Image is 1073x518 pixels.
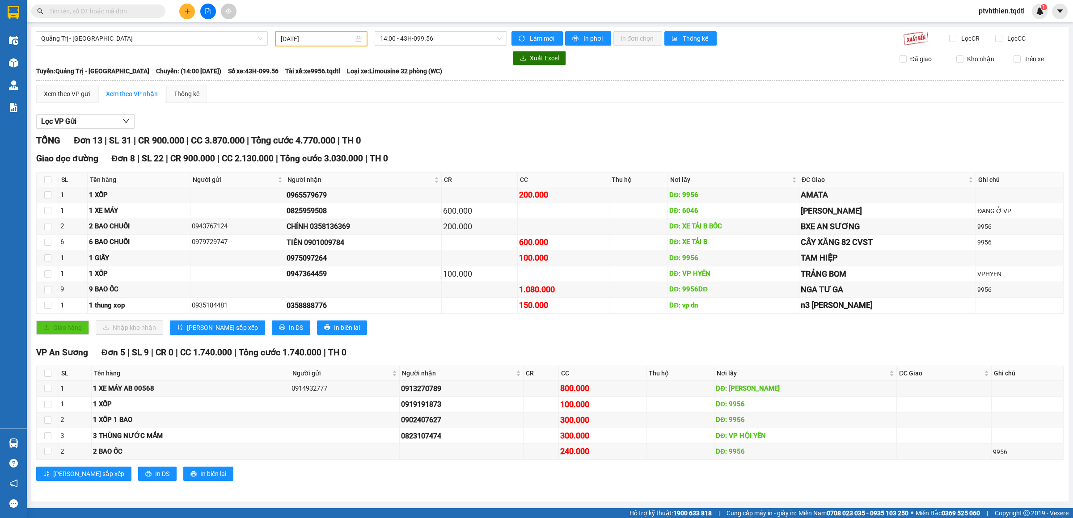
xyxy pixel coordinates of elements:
[36,347,88,358] span: VP An Sương
[716,415,895,425] div: DĐ: 9956
[669,237,798,248] div: DĐ: XE TẢI B
[716,431,895,442] div: DĐ: VP HỘI YÊN
[798,508,908,518] span: Miền Nam
[827,510,908,517] strong: 0708 023 035 - 0935 103 250
[1023,510,1030,516] span: copyright
[802,175,967,185] span: ĐC Giao
[93,399,288,410] div: 1 XỐP
[801,283,974,296] div: NGA TƯ GA
[287,253,440,264] div: 0975097264
[88,173,191,187] th: Tên hàng
[37,8,43,14] span: search
[272,320,310,335] button: printerIn DS
[519,236,608,248] div: 600.000
[60,383,90,394] div: 1
[669,253,798,264] div: DĐ: 9956
[92,366,290,381] th: Tên hàng
[801,236,974,248] div: CÂY XĂNG 82 CVST
[328,347,346,358] span: TH 0
[200,4,216,19] button: file-add
[132,347,149,358] span: SL 9
[287,268,440,279] div: 0947364459
[519,283,608,296] div: 1.080.000
[511,31,563,46] button: syncLàm mới
[44,89,90,99] div: Xem theo VP gửi
[1042,4,1045,10] span: 1
[217,153,220,164] span: |
[669,269,798,279] div: DĐ: VP HYÊN
[105,135,107,146] span: |
[669,300,798,311] div: DĐ: vp dn
[683,34,710,43] span: Thống kê
[670,175,790,185] span: Nơi lấy
[279,324,285,331] span: printer
[192,237,283,248] div: 0979729747
[963,54,998,64] span: Kho nhận
[801,220,974,233] div: BXE AN SƯƠNG
[137,153,139,164] span: |
[801,205,974,217] div: [PERSON_NAME]
[338,135,340,146] span: |
[347,66,442,76] span: Loại xe: Limousine 32 phòng (WC)
[138,467,177,481] button: printerIn DS
[176,347,178,358] span: |
[718,508,720,518] span: |
[192,300,283,311] div: 0935184481
[186,135,189,146] span: |
[401,430,522,442] div: 0823107474
[49,6,155,16] input: Tìm tên, số ĐT hoặc mã đơn
[41,116,76,127] span: Lọc VP Gửi
[560,398,645,411] div: 100.000
[60,399,90,410] div: 1
[443,220,515,233] div: 200.000
[190,471,197,478] span: printer
[60,190,86,201] div: 1
[324,324,330,331] span: printer
[228,66,279,76] span: Số xe: 43H-099.56
[170,320,265,335] button: sort-ascending[PERSON_NAME] sắp xếp
[127,347,130,358] span: |
[1041,4,1047,10] sup: 1
[519,189,608,201] div: 200.000
[287,300,440,311] div: 0358888776
[583,34,604,43] span: In phơi
[287,175,433,185] span: Người nhận
[60,269,86,279] div: 1
[192,221,283,232] div: 0943767124
[801,252,974,264] div: TAM HIỆP
[673,510,712,517] strong: 1900 633 818
[519,252,608,264] div: 100.000
[36,320,89,335] button: uploadGiao hàng
[513,51,566,65] button: downloadXuất Excel
[530,34,556,43] span: Làm mới
[942,510,980,517] strong: 0369 525 060
[109,135,131,146] span: SL 31
[669,190,798,201] div: DĐ: 9956
[89,237,189,248] div: 6 BAO CHUỐI
[287,237,440,248] div: TIẾN 0901009784
[520,55,526,62] span: download
[977,237,1062,247] div: 9956
[911,511,913,515] span: ⚪️
[225,8,232,14] span: aim
[629,508,712,518] span: Hỗ trợ kỹ thuật:
[93,383,288,394] div: 1 XE MÁY AB 00568
[151,347,153,358] span: |
[89,253,189,264] div: 1 GIẤY
[60,446,90,457] div: 2
[716,399,895,410] div: DĐ: 9956
[716,383,895,394] div: DĐ: [PERSON_NAME]
[987,508,988,518] span: |
[9,459,18,467] span: question-circle
[60,284,86,295] div: 9
[977,206,1062,216] div: ĐANG Ở VP
[180,347,232,358] span: CC 1.740.000
[60,206,86,216] div: 1
[365,153,368,164] span: |
[977,269,1062,279] div: VPHYEN
[669,206,798,216] div: DĐ: 6046
[191,135,245,146] span: CC 3.870.000
[401,414,522,425] div: 0902407627
[801,268,974,280] div: TRẢNG BOM
[285,66,340,76] span: Tài xế: xe9956.tqdtl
